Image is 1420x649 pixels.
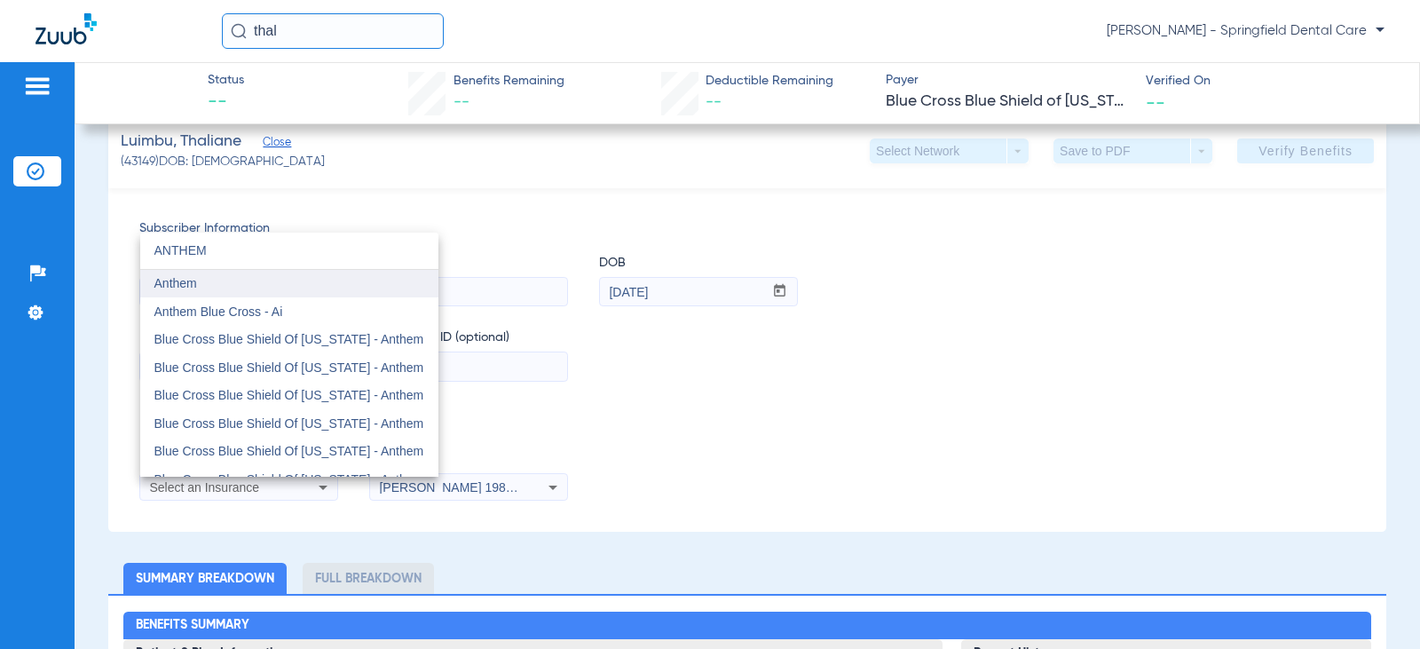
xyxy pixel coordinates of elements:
span: Blue Cross Blue Shield Of [US_STATE] - Anthem [154,388,424,402]
span: Blue Cross Blue Shield Of [US_STATE] - Anthem [154,444,424,458]
span: Blue Cross Blue Shield Of [US_STATE] - Anthem [154,416,424,431]
span: Blue Cross Blue Shield Of [US_STATE] - Anthem [154,360,424,375]
span: Blue Cross Blue Shield Of [US_STATE] - Anthem [154,332,424,346]
span: Anthem [154,276,197,290]
span: Anthem Blue Cross - Ai [154,305,283,319]
span: Blue Cross Blue Shield Of [US_STATE] - Anthem [154,472,424,487]
input: dropdown search [140,233,438,269]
